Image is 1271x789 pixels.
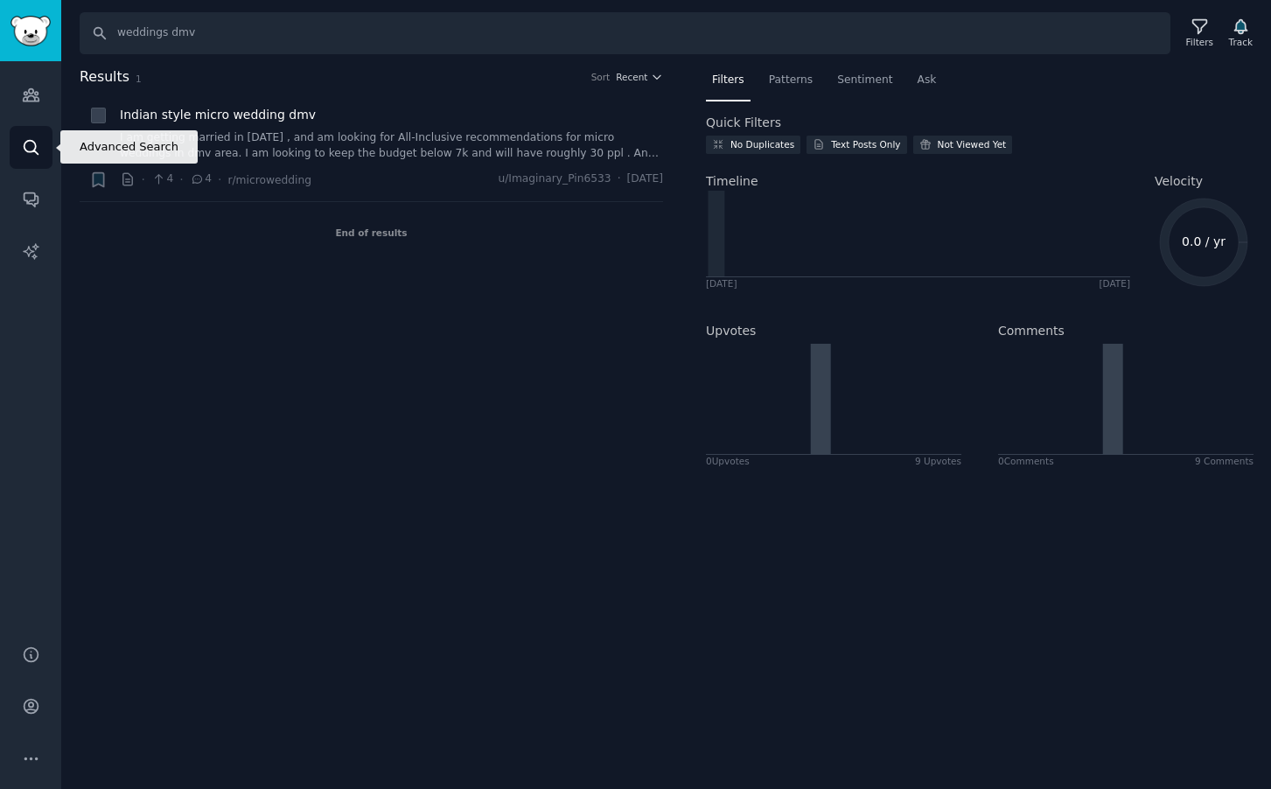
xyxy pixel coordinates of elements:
[998,322,1065,340] h2: Comments
[706,277,737,290] div: [DATE]
[998,455,1054,467] div: 0 Comment s
[769,73,813,88] span: Patterns
[498,171,611,187] span: u/Imaginary_Pin6533
[706,455,750,467] div: 0 Upvote s
[80,12,1170,54] input: Search Keyword
[616,71,663,83] button: Recent
[831,138,900,150] div: Text Posts Only
[120,106,316,124] a: Indian style micro wedding dmv
[1229,36,1253,48] div: Track
[730,138,794,150] div: No Duplicates
[1155,172,1203,191] span: Velocity
[1186,36,1213,48] div: Filters
[918,73,937,88] span: Ask
[618,171,621,187] span: ·
[120,130,663,161] a: I am getting married in [DATE] , and am looking for All-Inclusive recommendations for micro weddi...
[938,138,1007,150] div: Not Viewed Yet
[1099,277,1130,290] div: [DATE]
[712,73,744,88] span: Filters
[218,171,221,189] span: ·
[591,71,611,83] div: Sort
[80,202,663,263] div: End of results
[136,73,142,84] span: 1
[706,172,758,191] span: Timeline
[1195,455,1254,467] div: 9 Comments
[142,171,145,189] span: ·
[706,322,756,340] h2: Upvotes
[151,171,173,187] span: 4
[179,171,183,189] span: ·
[227,174,311,186] span: r/microwedding
[10,16,51,46] img: GummySearch logo
[837,73,892,88] span: Sentiment
[1223,15,1259,52] button: Track
[915,455,961,467] div: 9 Upvotes
[190,171,212,187] span: 4
[706,114,781,132] h2: Quick Filters
[80,66,129,88] span: Results
[616,71,647,83] span: Recent
[1182,234,1226,248] text: 0.0 / yr
[627,171,663,187] span: [DATE]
